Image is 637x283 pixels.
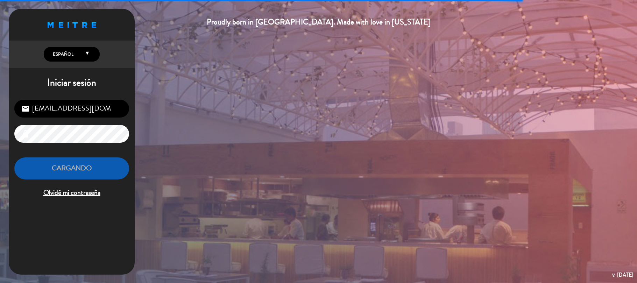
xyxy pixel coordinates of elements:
div: v. [DATE] [612,270,634,280]
button: Cargando [14,157,129,179]
span: Olvidé mi contraseña [14,187,129,199]
span: Español [51,51,73,58]
h1: Iniciar sesión [9,77,135,89]
i: email [21,105,30,113]
i: lock [21,130,30,138]
input: Correo Electrónico [14,100,129,118]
